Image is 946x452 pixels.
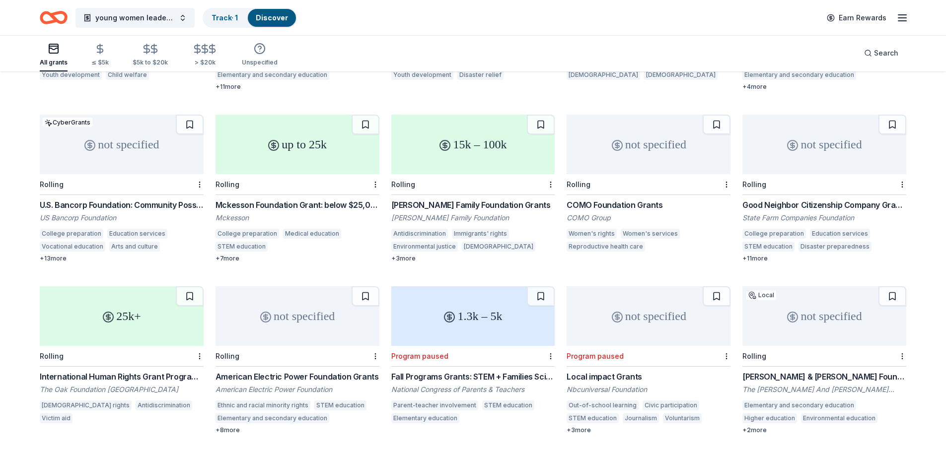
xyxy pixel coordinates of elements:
[391,385,555,394] div: National Congress of Parents & Teachers
[40,39,68,71] button: All grants
[40,371,204,383] div: International Human Rights Grant Programme
[623,413,659,423] div: Journalism
[256,13,288,22] a: Discover
[742,115,906,174] div: not specified
[40,255,204,262] div: + 13 more
[801,413,877,423] div: Environmental education
[391,115,555,174] div: 15k – 100k
[216,400,310,410] div: Ethnic and racial minority rights
[391,286,555,346] div: 1.3k – 5k
[314,400,366,410] div: STEM education
[742,115,906,262] a: not specifiedRollingGood Neighbor Citizenship Company GrantsState Farm Companies FoundationColleg...
[742,242,795,252] div: STEM education
[860,70,901,80] div: Public health
[283,229,341,239] div: Medical education
[95,12,175,24] span: young women leadership training and education support
[391,352,448,360] div: Program paused
[216,286,379,346] div: not specified
[91,59,109,66] div: ≤ $5k
[216,352,239,360] div: Rolling
[40,70,102,80] div: Youth development
[567,213,730,223] div: COMO Group
[75,8,195,28] button: young women leadership training and education support
[136,400,192,410] div: Antidiscrimination
[457,70,504,80] div: Disaster relief
[216,255,379,262] div: + 7 more
[742,426,906,434] div: + 2 more
[742,229,806,239] div: College preparation
[216,286,379,434] a: not specifiedRollingAmerican Electric Power Foundation GrantsAmerican Electric Power FoundationEt...
[40,180,64,189] div: Rolling
[567,199,730,211] div: COMO Foundation Grants
[216,229,279,239] div: College preparation
[216,385,379,394] div: American Electric Power Foundation
[567,286,730,346] div: not specified
[567,242,645,252] div: Reproductive health care
[742,199,906,211] div: Good Neighbor Citizenship Company Grants
[742,255,906,262] div: + 11 more
[391,413,459,423] div: Elementary education
[567,385,730,394] div: Nbcuniversal Foundation
[272,242,374,252] div: Diversity and intergroup relations
[742,385,906,394] div: The [PERSON_NAME] And [PERSON_NAME] Foundation
[212,13,238,22] a: Track· 1
[452,229,509,239] div: Immigrants' rights
[810,229,870,239] div: Education services
[567,400,639,410] div: Out-of-school learning
[391,199,555,211] div: [PERSON_NAME] Family Foundation Grants
[216,180,239,189] div: Rolling
[567,115,730,255] a: not specifiedRollingCOMO Foundation GrantsCOMO GroupWomen's rightsWomen's servicesReproductive he...
[192,39,218,71] button: > $20k
[391,213,555,223] div: [PERSON_NAME] Family Foundation
[643,400,699,410] div: Civic participation
[216,199,379,211] div: Mckesson Foundation Grant: below $25,000
[391,229,448,239] div: Antidiscrimination
[216,115,379,174] div: up to 25k
[40,115,204,174] div: not specified
[567,180,590,189] div: Rolling
[567,426,730,434] div: + 3 more
[216,413,329,423] div: Elementary and secondary education
[40,6,68,29] a: Home
[462,242,535,252] div: [DEMOGRAPHIC_DATA]
[40,286,204,426] a: 25k+RollingInternational Human Rights Grant ProgrammeThe Oak Foundation [GEOGRAPHIC_DATA][DEMOGRA...
[40,242,105,252] div: Vocational education
[391,242,458,252] div: Environmental justice
[742,180,766,189] div: Rolling
[109,242,160,252] div: Arts and culture
[874,47,898,59] span: Search
[216,83,379,91] div: + 11 more
[91,39,109,71] button: ≤ $5k
[216,242,268,252] div: STEM education
[391,371,555,383] div: Fall Programs Grants: STEM + Families Science Festival
[742,286,906,346] div: not specified
[242,59,278,66] div: Unspecified
[391,70,453,80] div: Youth development
[107,229,167,239] div: Education services
[621,229,680,239] div: Women's services
[40,59,68,66] div: All grants
[391,286,555,426] a: 1.3k – 5kProgram pausedFall Programs Grants: STEM + Families Science FestivalNational Congress of...
[856,43,906,63] button: Search
[742,352,766,360] div: Rolling
[742,70,856,80] div: Elementary and secondary education
[216,213,379,223] div: Mckesson
[567,70,640,80] div: [DEMOGRAPHIC_DATA]
[391,255,555,262] div: + 3 more
[644,70,718,80] div: [DEMOGRAPHIC_DATA]
[40,229,103,239] div: College preparation
[742,213,906,223] div: State Farm Companies Foundation
[742,400,856,410] div: Elementary and secondary education
[43,118,92,127] div: CyberGrants
[742,83,906,91] div: + 4 more
[746,290,776,300] div: Local
[40,115,204,262] a: not specifiedCyberGrantsRollingU.S. Bancorp Foundation: Community Possible Grant ProgramUS Bancor...
[106,70,149,80] div: Child welfare
[391,400,478,410] div: Parent-teacher involvement
[216,115,379,262] a: up to 25kRollingMckesson Foundation Grant: below $25,000MckessonCollege preparationMedical educat...
[567,115,730,174] div: not specified
[742,286,906,434] a: not specifiedLocalRolling[PERSON_NAME] & [PERSON_NAME] Foundation GrantThe [PERSON_NAME] And [PER...
[40,352,64,360] div: Rolling
[133,39,168,71] button: $5k to $20k
[391,115,555,262] a: 15k – 100kRolling[PERSON_NAME] Family Foundation Grants[PERSON_NAME] Family FoundationAntidiscrim...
